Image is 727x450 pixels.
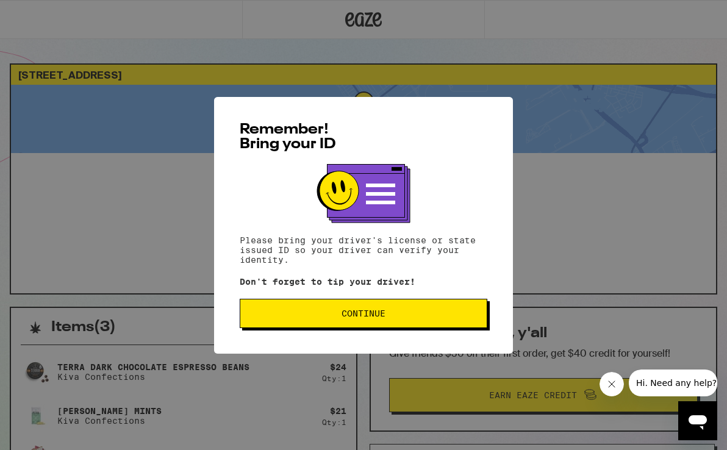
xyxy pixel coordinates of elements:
[240,123,336,152] span: Remember! Bring your ID
[678,401,717,440] iframe: Button to launch messaging window
[240,235,487,265] p: Please bring your driver's license or state issued ID so your driver can verify your identity.
[240,299,487,328] button: Continue
[342,309,385,318] span: Continue
[629,370,717,396] iframe: Message from company
[240,277,487,287] p: Don't forget to tip your driver!
[600,372,624,396] iframe: Close message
